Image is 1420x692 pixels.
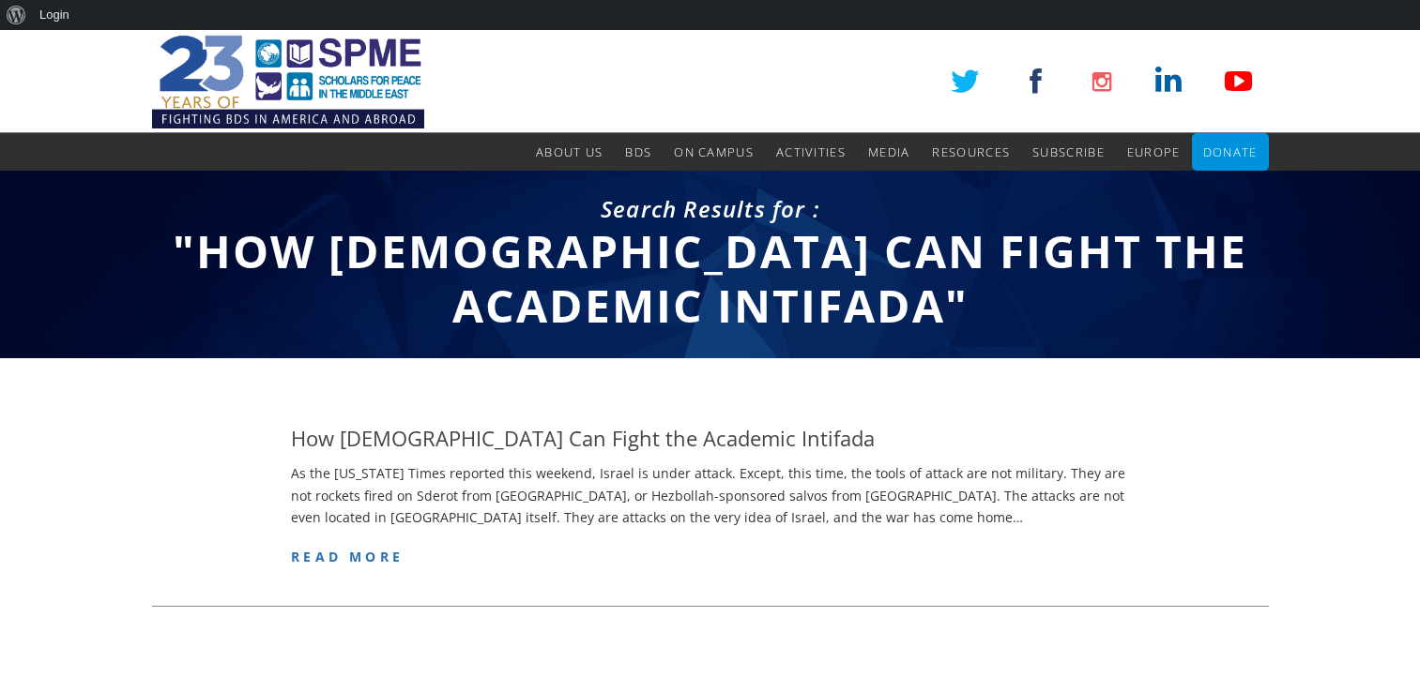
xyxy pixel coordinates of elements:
[776,143,846,160] span: Activities
[1203,143,1258,160] span: Donate
[536,133,603,171] a: About Us
[1203,133,1258,171] a: Donate
[291,424,875,453] h4: How [DEMOGRAPHIC_DATA] Can Fight the Academic Intifada
[1032,143,1105,160] span: Subscribe
[1032,133,1105,171] a: Subscribe
[152,30,424,133] img: SPME
[625,133,651,171] a: BDS
[173,220,1247,336] span: "How [DEMOGRAPHIC_DATA] Can Fight the Academic Intifada"
[674,143,754,160] span: On Campus
[776,133,846,171] a: Activities
[291,462,1129,529] p: As the [US_STATE] Times reported this weekend, Israel is under attack. Except, this time, the too...
[152,193,1269,225] div: Search Results for :
[868,143,910,160] span: Media
[868,133,910,171] a: Media
[1127,133,1181,171] a: Europe
[1127,143,1181,160] span: Europe
[536,143,603,160] span: About Us
[674,133,754,171] a: On Campus
[625,143,651,160] span: BDS
[932,143,1010,160] span: Resources
[291,548,404,565] a: read more
[932,133,1010,171] a: Resources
